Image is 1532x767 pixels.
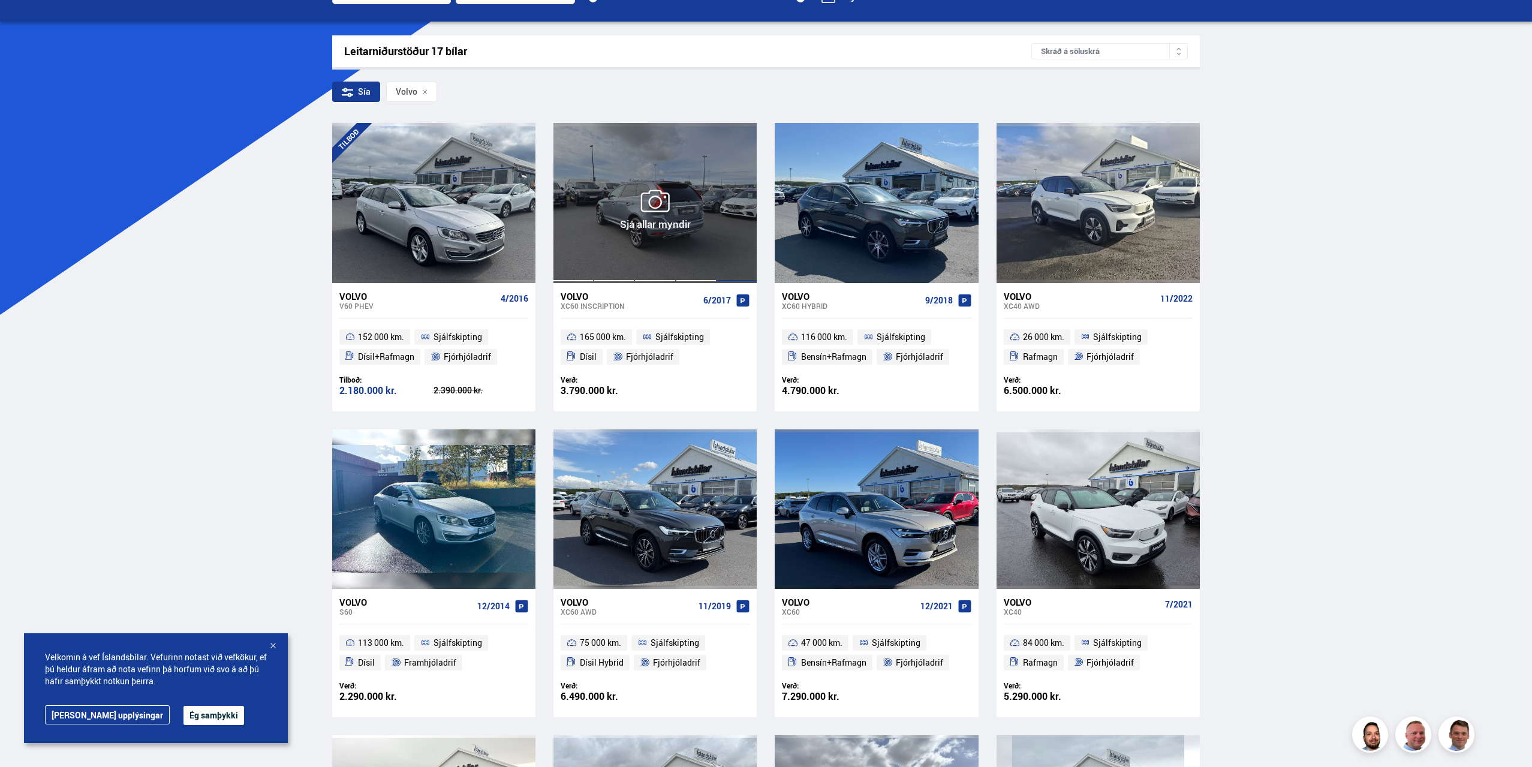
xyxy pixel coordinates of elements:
div: 2.390.000 kr. [434,386,528,395]
span: Fjórhjóladrif [896,350,943,364]
span: Velkomin á vef Íslandsbílar. Vefurinn notast við vefkökur, ef þú heldur áfram að nota vefinn þá h... [45,651,267,687]
div: Volvo [339,291,496,302]
span: Fjórhjóladrif [653,655,700,670]
div: 3.790.000 kr. [561,386,655,396]
img: FbJEzSuNWCJXmdc-.webp [1440,718,1476,754]
a: Volvo XC60 HYBRID 9/2018 116 000 km. Sjálfskipting Bensín+Rafmagn Fjórhjóladrif Verð: 4.790.000 kr. [775,283,978,411]
span: 113 000 km. [358,636,404,650]
img: nhp88E3Fdnt1Opn2.png [1354,718,1390,754]
span: Fjórhjóladrif [1086,350,1134,364]
div: Skráð á söluskrá [1031,43,1188,59]
div: Volvo [1004,291,1155,302]
span: Fjórhjóladrif [626,350,673,364]
span: Fjórhjóladrif [1086,655,1134,670]
div: V60 PHEV [339,302,496,310]
a: Volvo V60 PHEV 4/2016 152 000 km. Sjálfskipting Dísil+Rafmagn Fjórhjóladrif Tilboð: 2.180.000 kr.... [332,283,535,411]
div: S60 [339,607,472,616]
span: 116 000 km. [801,330,847,344]
span: Sjálfskipting [434,636,482,650]
a: [PERSON_NAME] upplýsingar [45,705,170,724]
div: XC40 [1004,607,1160,616]
span: Framhjóladrif [404,655,456,670]
span: Bensín+Rafmagn [801,350,866,364]
div: Volvo [782,291,920,302]
div: Verð: [1004,375,1098,384]
span: Sjálfskipting [1093,636,1142,650]
a: Volvo S60 12/2014 113 000 km. Sjálfskipting Dísil Framhjóladrif Verð: 2.290.000 kr. [332,589,535,717]
span: Dísil [580,350,597,364]
span: 26 000 km. [1023,330,1064,344]
div: Verð: [561,375,655,384]
div: 7.290.000 kr. [782,691,877,702]
span: Rafmagn [1023,655,1058,670]
span: 9/2018 [925,296,953,305]
div: XC40 AWD [1004,302,1155,310]
span: Sjálfskipting [434,330,482,344]
div: Volvo [561,291,699,302]
span: Fjórhjóladrif [444,350,491,364]
div: XC60 AWD [561,607,694,616]
span: Sjálfskipting [877,330,925,344]
div: Leitarniðurstöður 17 bílar [344,45,1032,58]
img: siFngHWaQ9KaOqBr.png [1397,718,1433,754]
div: Verð: [561,681,655,690]
div: 2.180.000 kr. [339,386,434,396]
div: XC60 [782,607,915,616]
div: Verð: [339,681,434,690]
div: Verð: [782,375,877,384]
span: 12/2021 [920,601,953,611]
span: 11/2019 [699,601,731,611]
a: Volvo XC40 AWD 11/2022 26 000 km. Sjálfskipting Rafmagn Fjórhjóladrif Verð: 6.500.000 kr. [997,283,1200,411]
span: 6/2017 [703,296,731,305]
a: Volvo XC60 INSCRIPTION 6/2017 165 000 km. Sjálfskipting Dísil Fjórhjóladrif Verð: 3.790.000 kr. [553,283,757,411]
span: 4/2016 [501,294,528,303]
span: 11/2022 [1160,294,1193,303]
span: Rafmagn [1023,350,1058,364]
button: Ég samþykki [183,706,244,725]
span: Dísil Hybrid [580,655,624,670]
div: Verð: [1004,681,1098,690]
div: 5.290.000 kr. [1004,691,1098,702]
span: Sjálfskipting [655,330,704,344]
button: Opna LiveChat spjallviðmót [10,5,46,41]
div: 4.790.000 kr. [782,386,877,396]
div: Volvo [1004,597,1160,607]
div: 6.490.000 kr. [561,691,655,702]
span: Sjálfskipting [1093,330,1142,344]
div: XC60 HYBRID [782,302,920,310]
span: Sjálfskipting [872,636,920,650]
a: Volvo XC60 12/2021 47 000 km. Sjálfskipting Bensín+Rafmagn Fjórhjóladrif Verð: 7.290.000 kr. [775,589,978,717]
span: 152 000 km. [358,330,404,344]
div: XC60 INSCRIPTION [561,302,699,310]
div: Volvo [782,597,915,607]
span: 75 000 km. [580,636,621,650]
div: Sía [332,82,380,102]
span: 47 000 km. [801,636,842,650]
span: Dísil [358,655,375,670]
span: Dísil+Rafmagn [358,350,414,364]
span: 165 000 km. [580,330,626,344]
div: Verð: [782,681,877,690]
span: 84 000 km. [1023,636,1064,650]
a: Volvo XC60 AWD 11/2019 75 000 km. Sjálfskipting Dísil Hybrid Fjórhjóladrif Verð: 6.490.000 kr. [553,589,757,717]
div: 6.500.000 kr. [1004,386,1098,396]
span: Bensín+Rafmagn [801,655,866,670]
div: 2.290.000 kr. [339,691,434,702]
a: Volvo XC40 7/2021 84 000 km. Sjálfskipting Rafmagn Fjórhjóladrif Verð: 5.290.000 kr. [997,589,1200,717]
span: Sjálfskipting [651,636,699,650]
span: Volvo [396,87,417,97]
span: 7/2021 [1165,600,1193,609]
span: Fjórhjóladrif [896,655,943,670]
div: Volvo [339,597,472,607]
span: 12/2014 [477,601,510,611]
div: Volvo [561,597,694,607]
div: Tilboð: [339,375,434,384]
